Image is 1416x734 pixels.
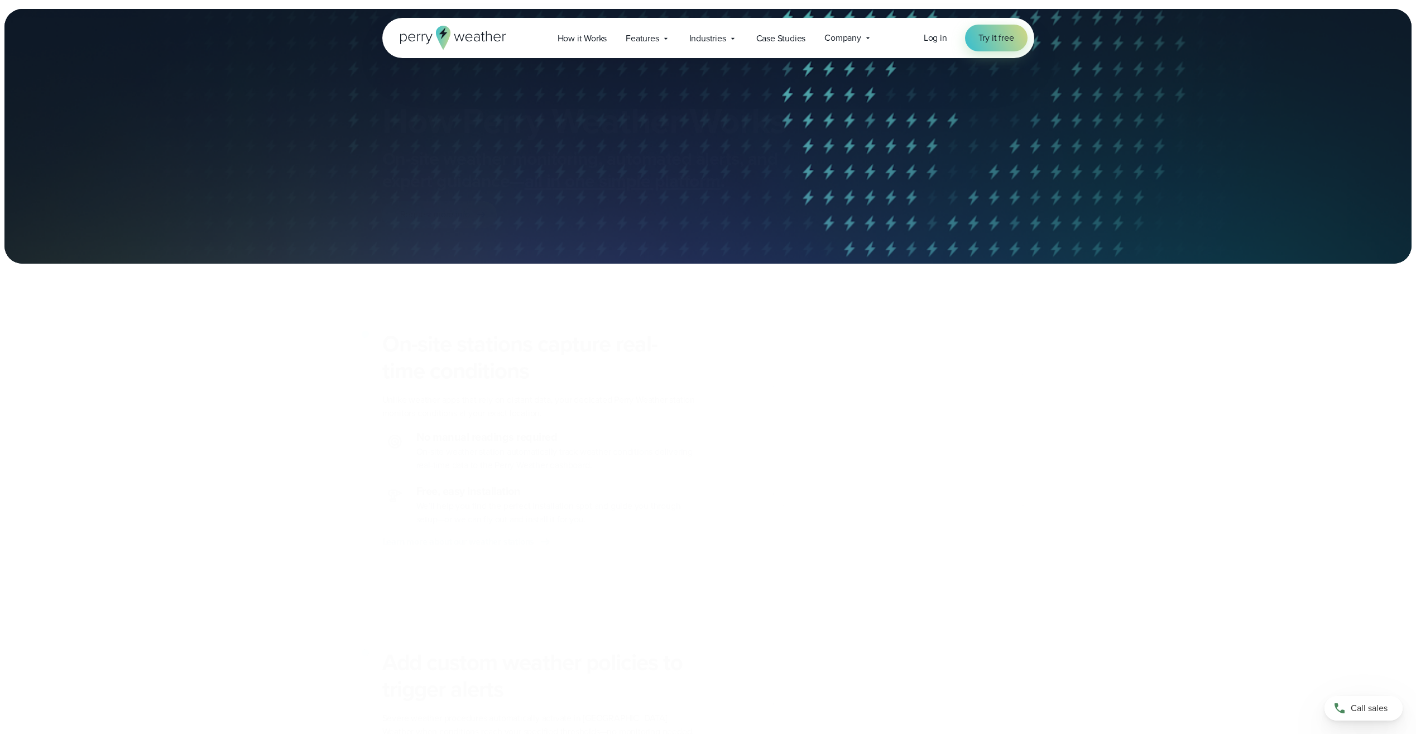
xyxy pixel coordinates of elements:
[558,32,607,45] span: How it Works
[747,27,815,50] a: Case Studies
[824,31,861,45] span: Company
[1324,696,1403,721] a: Call sales
[978,31,1014,45] span: Try it free
[626,32,659,45] span: Features
[689,32,726,45] span: Industries
[924,31,947,44] span: Log in
[1351,702,1388,715] span: Call sales
[548,27,617,50] a: How it Works
[924,31,947,45] a: Log in
[965,25,1028,51] a: Try it free
[756,32,806,45] span: Case Studies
